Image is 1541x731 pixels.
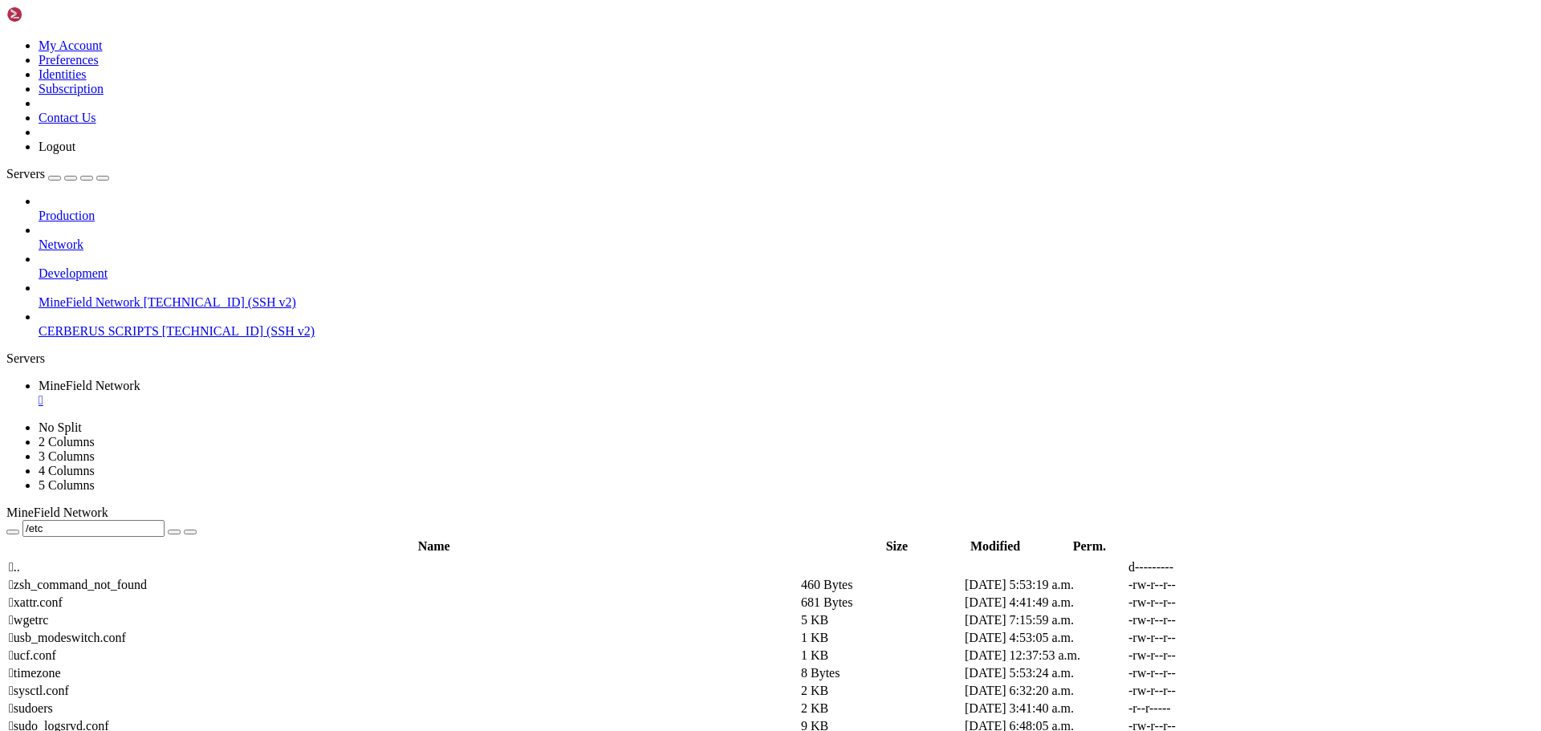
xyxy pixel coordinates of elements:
[39,435,95,449] a: 2 Columns
[964,630,1126,646] td: [DATE] 4:53:05 a.m.
[9,631,126,644] span: usb_modeswitch.conf
[39,238,1535,252] a: Network
[9,701,53,715] span: sudoers
[6,167,45,181] span: Servers
[6,167,109,181] a: Servers
[6,6,99,22] img: Shellngn
[39,449,95,463] a: 3 Columns
[800,648,962,664] td: 1 KB
[861,538,932,554] th: Size: activate to sort column ascending
[964,683,1126,699] td: [DATE] 6:32:20 a.m.
[1128,701,1290,717] td: -r--r-----
[39,393,1535,408] a: 
[800,683,962,699] td: 2 KB
[39,379,140,392] span: MineField Network
[9,595,14,609] span: 
[39,53,99,67] a: Preferences
[1128,665,1290,681] td: -rw-r--r--
[800,701,962,717] td: 2 KB
[9,613,14,627] span: 
[9,701,14,715] span: 
[964,665,1126,681] td: [DATE] 5:53:24 a.m.
[9,666,14,680] span: 
[1128,577,1290,593] td: -rw-r--r--
[39,464,95,477] a: 4 Columns
[39,67,87,81] a: Identities
[39,111,96,124] a: Contact Us
[1059,538,1121,554] th: Perm.: activate to sort column ascending
[39,310,1535,339] li: CERBERUS SCRIPTS [TECHNICAL_ID] (SSH v2)
[39,209,1535,223] a: Production
[39,82,104,95] a: Subscription
[39,324,1535,339] a: CERBERUS SCRIPTS [TECHNICAL_ID] (SSH v2)
[39,209,95,222] span: Production
[8,538,860,554] th: Name: activate to sort column ascending
[39,379,1535,408] a: MineField Network
[39,478,95,492] a: 5 Columns
[39,140,75,153] a: Logout
[964,595,1126,611] td: [DATE] 4:41:49 a.m.
[9,684,14,697] span: 
[6,506,108,519] span: MineField Network
[9,578,14,591] span: 
[964,612,1126,628] td: [DATE] 7:15:59 a.m.
[39,266,1535,281] a: Development
[39,194,1535,223] li: Production
[39,281,1535,310] li: MineField Network [TECHNICAL_ID] (SSH v2)
[9,648,56,662] span: ucf.conf
[964,648,1126,664] td: [DATE] 12:37:53 a.m.
[39,295,1535,310] a: MineField Network [TECHNICAL_ID] (SSH v2)
[9,578,147,591] span: zsh_command_not_found
[9,560,14,574] span: 
[39,238,83,251] span: Network
[39,252,1535,281] li: Development
[1128,559,1290,575] td: d---------
[39,266,108,280] span: Development
[9,648,14,662] span: 
[1128,612,1290,628] td: -rw-r--r--
[9,613,48,627] span: wgetrc
[1128,683,1290,699] td: -rw-r--r--
[9,560,20,574] span: ..
[9,666,60,680] span: timezone
[800,630,962,646] td: 1 KB
[162,324,315,338] span: [TECHNICAL_ID] (SSH v2)
[39,420,82,434] a: No Split
[1128,595,1290,611] td: -rw-r--r--
[39,324,159,338] span: CERBERUS SCRIPTS
[800,665,962,681] td: 8 Bytes
[22,520,165,537] input: Current Folder
[1128,648,1290,664] td: -rw-r--r--
[144,295,296,309] span: [TECHNICAL_ID] (SSH v2)
[39,295,140,309] span: MineField Network
[1128,630,1290,646] td: -rw-r--r--
[800,612,962,628] td: 5 KB
[800,577,962,593] td: 460 Bytes
[9,595,63,609] span: xattr.conf
[9,684,69,697] span: sysctl.conf
[964,577,1126,593] td: [DATE] 5:53:19 a.m.
[6,351,1535,366] div: Servers
[964,701,1126,717] td: [DATE] 3:41:40 a.m.
[800,595,962,611] td: 681 Bytes
[39,39,103,52] a: My Account
[9,631,14,644] span: 
[39,223,1535,252] li: Network
[934,538,1057,554] th: Modified: activate to sort column ascending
